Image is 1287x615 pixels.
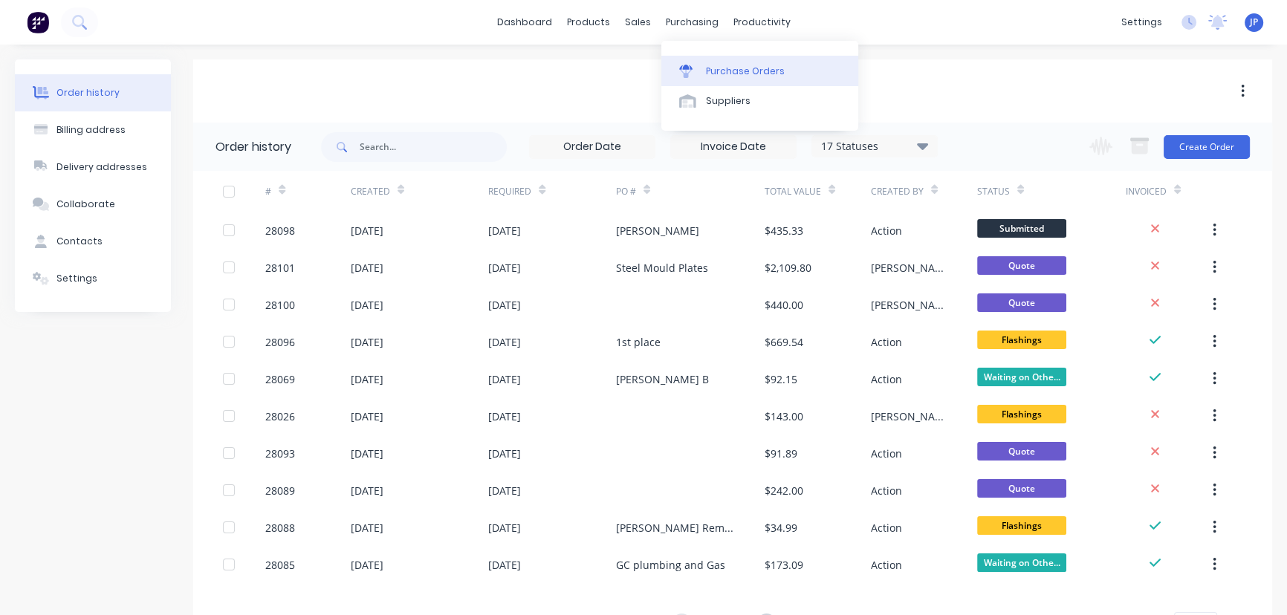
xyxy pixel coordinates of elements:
div: products [560,11,617,33]
div: [DATE] [488,371,521,387]
div: Purchase Orders [706,65,785,78]
div: PO # [616,171,765,212]
div: [DATE] [351,557,383,573]
div: [DATE] [351,446,383,461]
div: [PERSON_NAME] [871,260,947,276]
button: Create Order [1164,135,1250,159]
div: purchasing [658,11,726,33]
div: 28026 [265,409,295,424]
span: JP [1250,16,1258,29]
div: 28088 [265,520,295,536]
a: dashboard [490,11,560,33]
div: # [265,185,271,198]
button: Settings [15,260,171,297]
div: [DATE] [351,483,383,498]
div: [DATE] [488,260,521,276]
div: Collaborate [56,198,115,211]
div: 1st place [616,334,661,350]
div: [DATE] [488,483,521,498]
div: 28096 [265,334,295,350]
span: Waiting on Othe... [977,553,1066,572]
div: [DATE] [488,334,521,350]
div: $435.33 [765,223,803,238]
div: sales [617,11,658,33]
div: Created [351,185,390,198]
div: Invoiced [1126,185,1167,198]
span: Quote [977,293,1066,312]
div: $242.00 [765,483,803,498]
div: Action [871,334,902,350]
div: $91.89 [765,446,797,461]
div: 28101 [265,260,295,276]
button: Delivery addresses [15,149,171,186]
div: [DATE] [351,297,383,313]
input: Invoice Date [671,136,796,158]
span: Quote [977,442,1066,461]
div: 28093 [265,446,295,461]
div: 28089 [265,483,295,498]
div: Total Value [765,171,871,212]
span: Flashings [977,516,1066,535]
button: Contacts [15,223,171,260]
div: [PERSON_NAME] [871,409,947,424]
div: [DATE] [351,371,383,387]
div: Action [871,223,902,238]
div: 28085 [265,557,295,573]
span: Quote [977,256,1066,275]
a: Purchase Orders [661,56,858,85]
input: Search... [360,132,507,162]
div: Suppliers [706,94,751,108]
div: [PERSON_NAME] B [616,371,709,387]
div: $34.99 [765,520,797,536]
div: Action [871,483,902,498]
div: $440.00 [765,297,803,313]
div: Created By [871,171,977,212]
div: Action [871,520,902,536]
div: 28098 [265,223,295,238]
div: Total Value [765,185,821,198]
div: 17 Statuses [812,138,937,154]
div: Action [871,557,902,573]
div: 28100 [265,297,295,313]
input: Order Date [530,136,655,158]
div: PO # [616,185,636,198]
div: [DATE] [351,260,383,276]
div: [PERSON_NAME] [871,297,947,313]
div: [DATE] [488,223,521,238]
div: Status [977,171,1126,212]
div: Order history [215,138,291,156]
div: $143.00 [765,409,803,424]
div: [PERSON_NAME] [616,223,699,238]
span: Flashings [977,405,1066,423]
div: [PERSON_NAME] Remake [616,520,735,536]
div: [DATE] [351,520,383,536]
img: Factory [27,11,49,33]
div: $92.15 [765,371,797,387]
div: Order history [56,86,120,100]
div: Steel Mould Plates [616,260,708,276]
div: [DATE] [351,223,383,238]
div: [DATE] [488,557,521,573]
button: Collaborate [15,186,171,223]
div: $2,109.80 [765,260,811,276]
div: Contacts [56,235,103,248]
a: Suppliers [661,86,858,116]
div: Action [871,446,902,461]
div: settings [1114,11,1170,33]
div: [DATE] [488,446,521,461]
button: Order history [15,74,171,111]
div: # [265,171,350,212]
div: $173.09 [765,557,803,573]
div: Settings [56,272,97,285]
div: [DATE] [488,297,521,313]
div: [DATE] [488,409,521,424]
div: Status [977,185,1010,198]
div: Action [871,371,902,387]
span: Submitted [977,219,1066,238]
div: $669.54 [765,334,803,350]
div: Created [351,171,489,212]
div: Billing address [56,123,126,137]
div: [DATE] [351,409,383,424]
div: productivity [726,11,798,33]
span: Flashings [977,331,1066,349]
